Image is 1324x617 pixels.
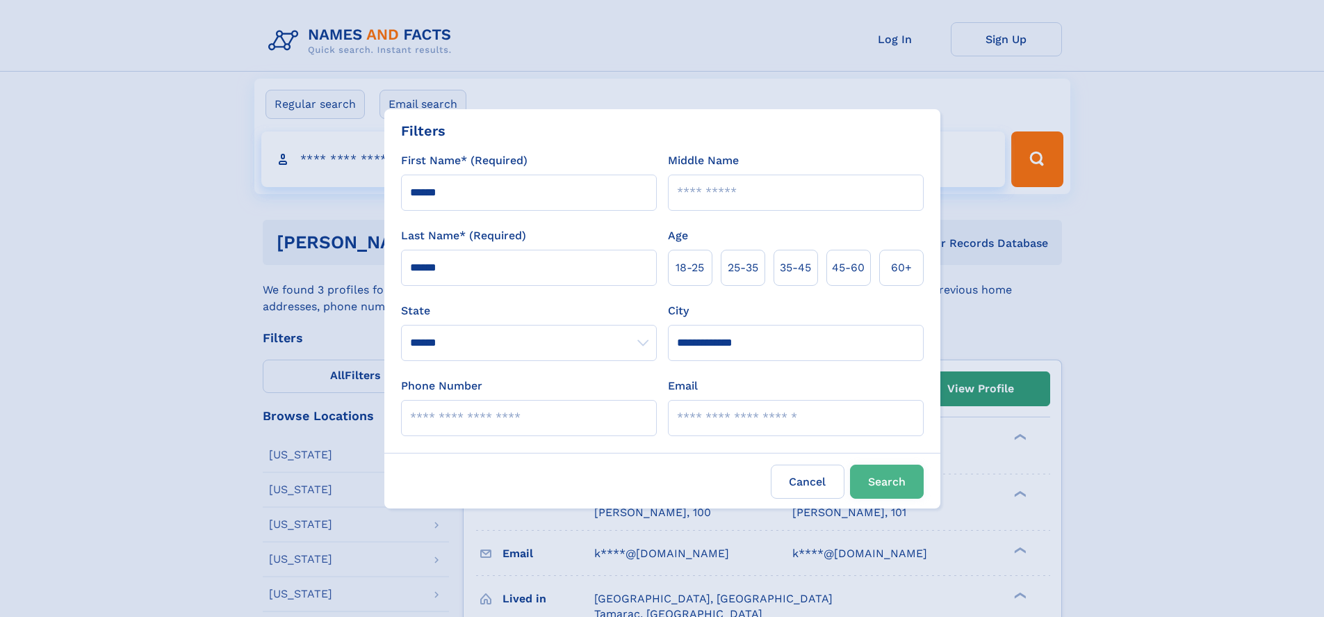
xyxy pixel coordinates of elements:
span: 25‑35 [728,259,758,276]
label: City [668,303,689,319]
label: Email [668,378,698,394]
label: Cancel [771,465,844,499]
span: 18‑25 [676,259,704,276]
span: 35‑45 [780,259,811,276]
span: 60+ [891,259,912,276]
label: Last Name* (Required) [401,227,526,244]
div: Filters [401,120,446,141]
span: 45‑60 [832,259,865,276]
label: Middle Name [668,152,739,169]
label: Phone Number [401,378,482,394]
label: First Name* (Required) [401,152,528,169]
label: State [401,303,657,319]
label: Age [668,227,688,244]
button: Search [850,465,924,499]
